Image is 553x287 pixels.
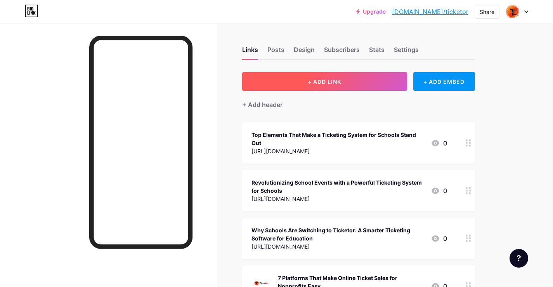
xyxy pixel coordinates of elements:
[392,7,468,16] a: [DOMAIN_NAME]/ticketor
[394,45,419,59] div: Settings
[431,186,447,195] div: 0
[431,138,447,148] div: 0
[242,72,407,91] button: + ADD LINK
[505,4,520,19] img: ticketor
[324,45,360,59] div: Subscribers
[308,78,341,85] span: + ADD LINK
[369,45,385,59] div: Stats
[356,9,386,15] a: Upgrade
[251,147,425,155] div: [URL][DOMAIN_NAME]
[251,242,425,251] div: [URL][DOMAIN_NAME]
[251,226,425,242] div: Why Schools Are Switching to Ticketor: A Smarter Ticketing Software for Education
[242,45,258,59] div: Links
[431,234,447,243] div: 0
[251,131,425,147] div: Top Elements That Make a Ticketing System for Schools Stand Out
[242,100,283,109] div: + Add header
[267,45,284,59] div: Posts
[251,178,425,195] div: Revolutionizing School Events with a Powerful Ticketing System for Schools
[413,72,475,91] div: + ADD EMBED
[251,195,425,203] div: [URL][DOMAIN_NAME]
[294,45,315,59] div: Design
[480,8,494,16] div: Share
